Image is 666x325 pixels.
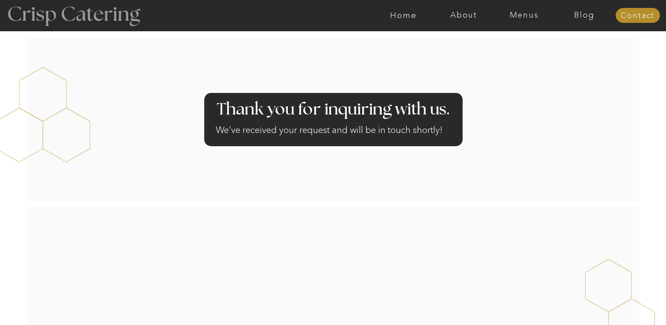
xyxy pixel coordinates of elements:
[215,101,451,118] h2: Thank you for inquiring with us.
[373,11,434,20] a: Home
[216,123,451,140] h2: We’ve received your request and will be in touch shortly!
[615,11,660,20] a: Contact
[434,11,494,20] a: About
[494,11,554,20] a: Menus
[554,11,614,20] a: Blog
